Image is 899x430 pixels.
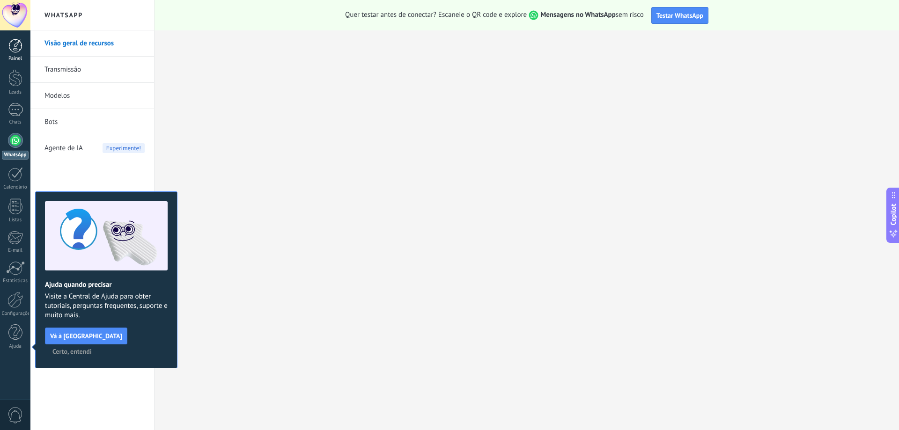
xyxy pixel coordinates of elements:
li: Visão geral de recursos [30,30,154,57]
div: Leads [2,89,29,95]
button: Testar WhatsApp [651,7,708,24]
div: Chats [2,119,29,125]
span: Visite a Central de Ajuda para obter tutoriais, perguntas frequentes, suporte e muito mais. [45,292,168,320]
span: Certo, entendi [52,348,92,355]
li: Transmissão [30,57,154,83]
span: Testar WhatsApp [656,11,703,20]
div: Estatísticas [2,278,29,284]
div: Ajuda [2,343,29,350]
span: Vá à [GEOGRAPHIC_DATA] [50,333,122,339]
a: Transmissão [44,57,145,83]
span: Agente de IA [44,135,83,161]
button: Certo, entendi [48,344,96,358]
a: Modelos [44,83,145,109]
li: Agente de IA [30,135,154,161]
h2: Ajuda quando precisar [45,280,168,289]
li: Modelos [30,83,154,109]
li: Bots [30,109,154,135]
a: Visão geral de recursos [44,30,145,57]
span: Quer testar antes de conectar? Escaneie o QR code e explore sem risco [345,10,644,20]
span: Experimente! [103,143,145,153]
a: Agente de IA Experimente! [44,135,145,161]
div: Configurações [2,311,29,317]
strong: Mensagens no WhatsApp [540,10,616,19]
div: E-mail [2,248,29,254]
a: Bots [44,109,145,135]
div: Painel [2,56,29,62]
span: Copilot [889,204,898,225]
div: Calendário [2,184,29,190]
div: WhatsApp [2,151,29,160]
div: Listas [2,217,29,223]
button: Vá à [GEOGRAPHIC_DATA] [45,328,127,344]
